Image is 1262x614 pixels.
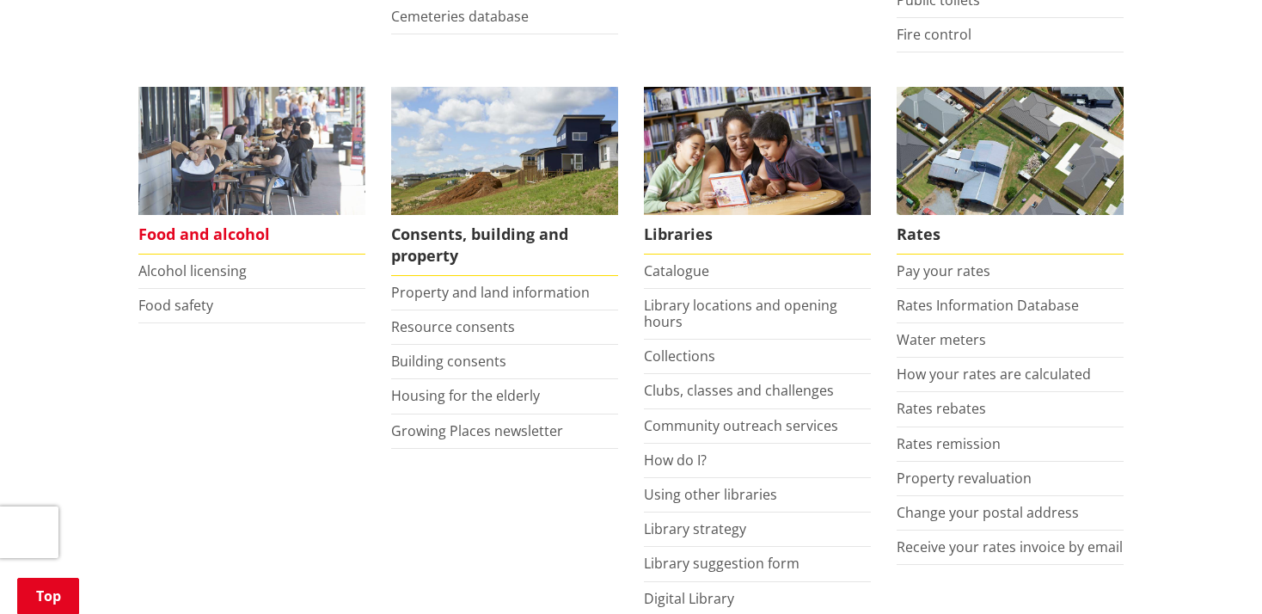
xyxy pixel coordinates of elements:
[391,283,590,302] a: Property and land information
[138,87,365,255] a: Food and Alcohol in the Waikato Food and alcohol
[897,365,1091,384] a: How your rates are calculated
[138,261,247,280] a: Alcohol licensing
[897,503,1079,522] a: Change your postal address
[391,7,529,26] a: Cemeteries database
[897,261,990,280] a: Pay your rates
[391,386,540,405] a: Housing for the elderly
[644,485,777,504] a: Using other libraries
[17,578,79,614] a: Top
[897,87,1124,255] a: Pay your rates online Rates
[391,87,618,276] a: New Pokeno housing development Consents, building and property
[644,87,871,255] a: Library membership is free to everyone who lives in the Waikato district. Libraries
[644,416,838,435] a: Community outreach services
[897,537,1123,556] a: Receive your rates invoice by email
[138,296,213,315] a: Food safety
[644,451,707,470] a: How do I?
[897,469,1032,488] a: Property revaluation
[644,381,834,400] a: Clubs, classes and challenges
[644,261,709,280] a: Catalogue
[1183,542,1245,604] iframe: Messenger Launcher
[391,352,506,371] a: Building consents
[897,399,986,418] a: Rates rebates
[644,589,734,608] a: Digital Library
[897,330,986,349] a: Water meters
[391,215,618,276] span: Consents, building and property
[644,347,715,365] a: Collections
[644,215,871,255] span: Libraries
[391,421,563,440] a: Growing Places newsletter
[138,87,365,215] img: Food and Alcohol in the Waikato
[897,87,1124,215] img: Rates-thumbnail
[138,215,365,255] span: Food and alcohol
[897,434,1001,453] a: Rates remission
[644,296,837,331] a: Library locations and opening hours
[644,519,746,538] a: Library strategy
[391,317,515,336] a: Resource consents
[897,25,971,44] a: Fire control
[897,296,1079,315] a: Rates Information Database
[897,215,1124,255] span: Rates
[644,554,799,573] a: Library suggestion form
[391,87,618,215] img: Land and property thumbnail
[644,87,871,215] img: Waikato District Council libraries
